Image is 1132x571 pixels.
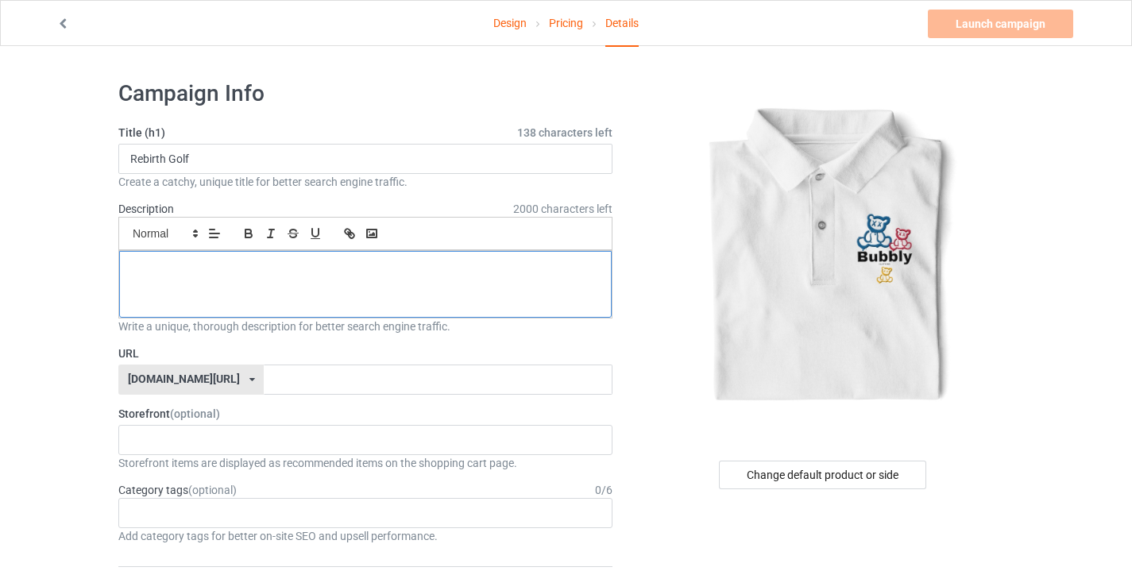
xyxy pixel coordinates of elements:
[170,407,220,420] span: (optional)
[118,203,174,215] label: Description
[118,125,612,141] label: Title (h1)
[605,1,639,47] div: Details
[118,406,612,422] label: Storefront
[549,1,583,45] a: Pricing
[118,455,612,471] div: Storefront items are displayed as recommended items on the shopping cart page.
[118,318,612,334] div: Write a unique, thorough description for better search engine traffic.
[118,79,612,108] h1: Campaign Info
[513,201,612,217] span: 2000 characters left
[493,1,527,45] a: Design
[517,125,612,141] span: 138 characters left
[118,528,612,544] div: Add category tags for better on-site SEO and upsell performance.
[188,484,237,496] span: (optional)
[118,174,612,190] div: Create a catchy, unique title for better search engine traffic.
[719,461,926,489] div: Change default product or side
[118,482,237,498] label: Category tags
[118,345,612,361] label: URL
[595,482,612,498] div: 0 / 6
[128,373,240,384] div: [DOMAIN_NAME][URL]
